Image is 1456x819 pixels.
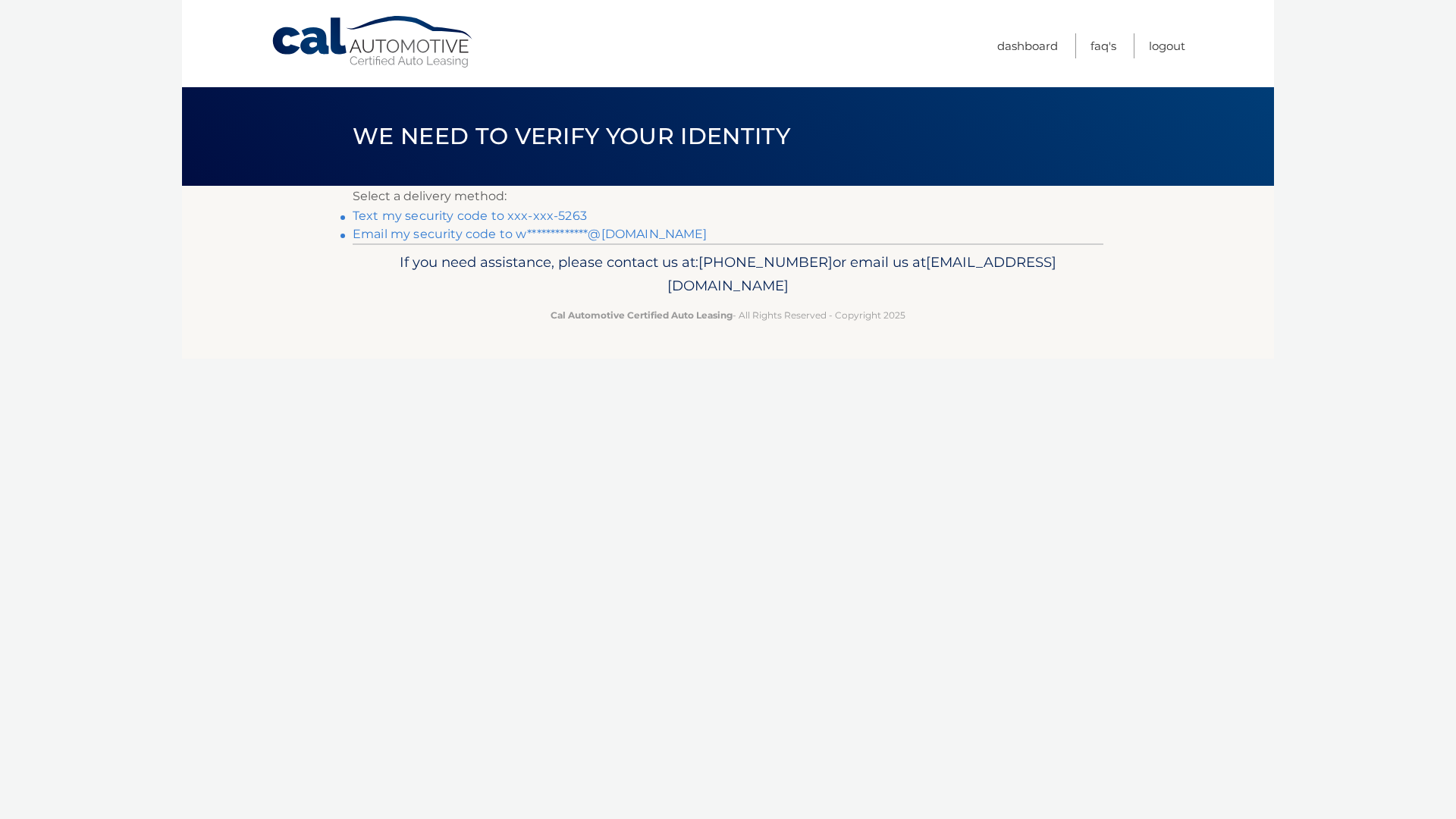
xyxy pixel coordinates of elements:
[551,309,733,321] strong: Cal Automotive Certified Auto Leasing
[353,186,1103,207] p: Select a delivery method:
[353,122,790,150] span: We need to verify your identity
[997,33,1058,58] a: Dashboard
[1149,33,1185,58] a: Logout
[362,250,1094,299] p: If you need assistance, please contact us at: or email us at
[362,307,1094,323] p: - All Rights Reserved - Copyright 2025
[698,253,833,271] span: [PHONE_NUMBER]
[353,209,587,223] a: Text my security code to xxx-xxx-5263
[1090,33,1116,58] a: FAQ's
[271,15,475,69] a: Cal Automotive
